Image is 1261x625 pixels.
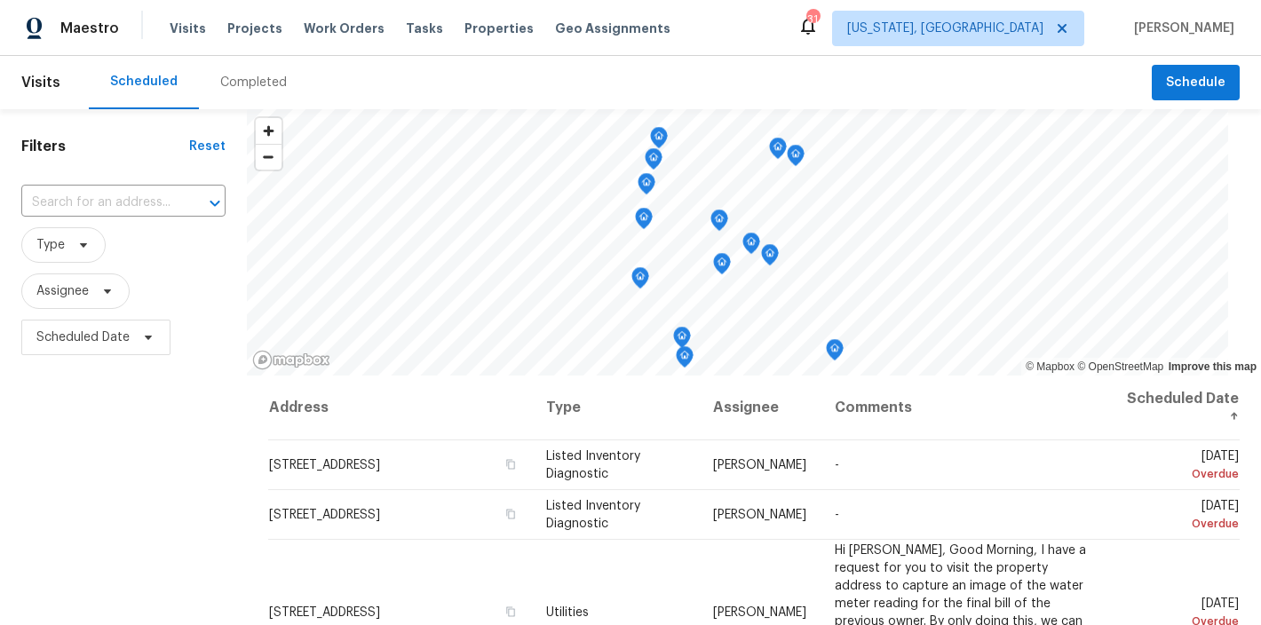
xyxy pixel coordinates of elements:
div: Map marker [769,138,787,165]
span: Visits [170,20,206,37]
a: Mapbox homepage [252,350,330,370]
span: [PERSON_NAME] [713,459,806,471]
th: Comments [821,376,1112,440]
th: Assignee [699,376,821,440]
button: Zoom out [256,144,282,170]
div: Map marker [673,327,691,354]
th: Scheduled Date ↑ [1113,376,1240,440]
button: Copy Address [502,506,518,522]
div: Map marker [638,173,655,201]
button: Zoom in [256,118,282,144]
span: Geo Assignments [555,20,670,37]
span: Maestro [60,20,119,37]
div: Scheduled [110,73,178,91]
span: Visits [21,63,60,102]
span: Listed Inventory Diagnostic [546,500,640,530]
span: - [835,509,839,521]
span: [US_STATE], [GEOGRAPHIC_DATA] [847,20,1043,37]
span: Zoom out [256,145,282,170]
div: Map marker [826,339,844,367]
div: 31 [806,11,819,28]
span: [STREET_ADDRESS] [269,509,380,521]
span: [STREET_ADDRESS] [269,605,380,618]
div: Map marker [787,145,805,172]
span: Assignee [36,282,89,300]
div: Map marker [645,148,662,176]
button: Copy Address [502,456,518,472]
span: Scheduled Date [36,328,130,346]
h1: Filters [21,138,189,155]
th: Address [268,376,533,440]
span: Utilities [546,605,589,618]
span: Type [36,236,65,254]
div: Completed [220,74,287,91]
a: Improve this map [1169,360,1257,373]
input: Search for an address... [21,189,176,217]
div: Map marker [676,346,694,374]
button: Schedule [1152,65,1240,101]
span: [DATE] [1127,500,1239,533]
button: Copy Address [502,603,518,619]
th: Type [532,376,699,440]
span: [PERSON_NAME] [713,605,806,618]
span: Schedule [1166,72,1225,94]
div: Overdue [1127,515,1239,533]
div: Map marker [631,267,649,295]
span: [PERSON_NAME] [1127,20,1234,37]
canvas: Map [247,109,1228,376]
span: [DATE] [1127,450,1239,483]
div: Map marker [761,244,779,272]
span: Projects [227,20,282,37]
span: Listed Inventory Diagnostic [546,450,640,480]
div: Map marker [635,208,653,235]
span: - [835,459,839,471]
span: Work Orders [304,20,385,37]
span: [STREET_ADDRESS] [269,459,380,471]
div: Map marker [713,253,731,281]
div: Map marker [710,210,728,237]
span: [PERSON_NAME] [713,509,806,521]
a: OpenStreetMap [1077,360,1163,373]
button: Open [202,191,227,216]
div: Reset [189,138,226,155]
div: Map marker [742,233,760,260]
div: Map marker [650,127,668,154]
span: Tasks [406,22,443,35]
span: Properties [464,20,534,37]
div: Overdue [1127,465,1239,483]
a: Mapbox [1026,360,1075,373]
